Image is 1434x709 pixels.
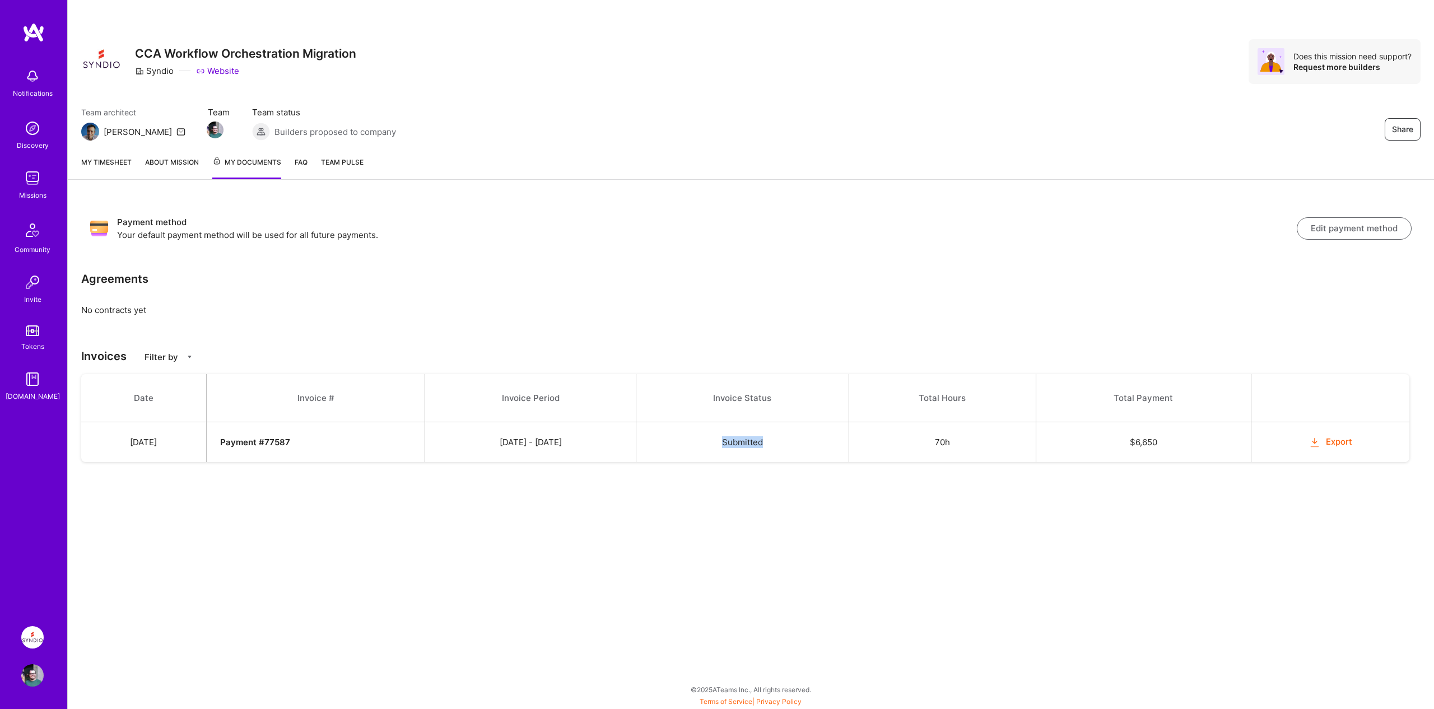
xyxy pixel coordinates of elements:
[321,156,364,179] a: Team Pulse
[186,353,193,361] i: icon CaretDown
[700,697,802,706] span: |
[849,374,1036,422] th: Total Hours
[6,390,60,402] div: [DOMAIN_NAME]
[135,46,356,60] h3: CCA Workflow Orchestration Migration
[196,65,239,77] a: Website
[1392,124,1413,135] span: Share
[26,325,39,336] img: tokens
[295,156,308,179] a: FAQ
[425,374,636,422] th: Invoice Period
[90,220,108,237] img: Payment method
[274,126,396,138] span: Builders proposed to company
[19,189,46,201] div: Missions
[21,664,44,687] img: User Avatar
[81,106,185,118] span: Team architect
[21,167,44,189] img: teamwork
[17,139,49,151] div: Discovery
[67,675,1434,703] div: © 2025 ATeams Inc., All rights reserved.
[21,626,44,649] img: Syndio: CCA Workflow Orchestration Migration
[207,122,224,138] img: Team Member Avatar
[1309,436,1352,449] button: Export
[176,127,185,136] i: icon Mail
[1036,422,1251,463] td: $ 6,650
[21,65,44,87] img: bell
[24,293,41,305] div: Invite
[212,156,281,169] span: My Documents
[104,126,172,138] div: [PERSON_NAME]
[722,437,763,447] span: Submitted
[700,697,752,706] a: Terms of Service
[21,117,44,139] img: discovery
[425,422,636,463] td: [DATE] - [DATE]
[849,422,1036,463] td: 70h
[145,156,199,179] a: About Mission
[68,193,1434,500] div: No contracts yet
[22,22,45,43] img: logo
[1036,374,1251,422] th: Total Payment
[252,123,270,141] img: Builders proposed to company
[81,374,206,422] th: Date
[220,437,290,447] strong: Payment # 77587
[18,664,46,687] a: User Avatar
[135,65,174,77] div: Syndio
[81,422,206,463] td: [DATE]
[21,271,44,293] img: Invite
[1297,217,1412,240] button: Edit payment method
[81,39,122,80] img: Company Logo
[21,340,44,352] div: Tokens
[252,106,396,118] span: Team status
[15,244,50,255] div: Community
[18,626,46,649] a: Syndio: CCA Workflow Orchestration Migration
[208,120,222,139] a: Team Member Avatar
[1385,118,1421,141] button: Share
[21,368,44,390] img: guide book
[81,123,99,141] img: Team Architect
[208,106,230,118] span: Team
[13,87,53,99] div: Notifications
[206,374,425,422] th: Invoice #
[117,216,1297,229] h3: Payment method
[135,67,144,76] i: icon CompanyGray
[19,217,46,244] img: Community
[117,229,1297,241] p: Your default payment method will be used for all future payments.
[145,351,178,363] p: Filter by
[1293,62,1412,72] div: Request more builders
[636,374,849,422] th: Invoice Status
[212,156,281,179] a: My Documents
[1293,51,1412,62] div: Does this mission need support?
[81,349,1421,363] h3: Invoices
[1309,436,1321,449] i: icon OrangeDownload
[321,158,364,166] span: Team Pulse
[1258,48,1284,75] img: Avatar
[81,156,132,179] a: My timesheet
[756,697,802,706] a: Privacy Policy
[81,272,148,286] h3: Agreements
